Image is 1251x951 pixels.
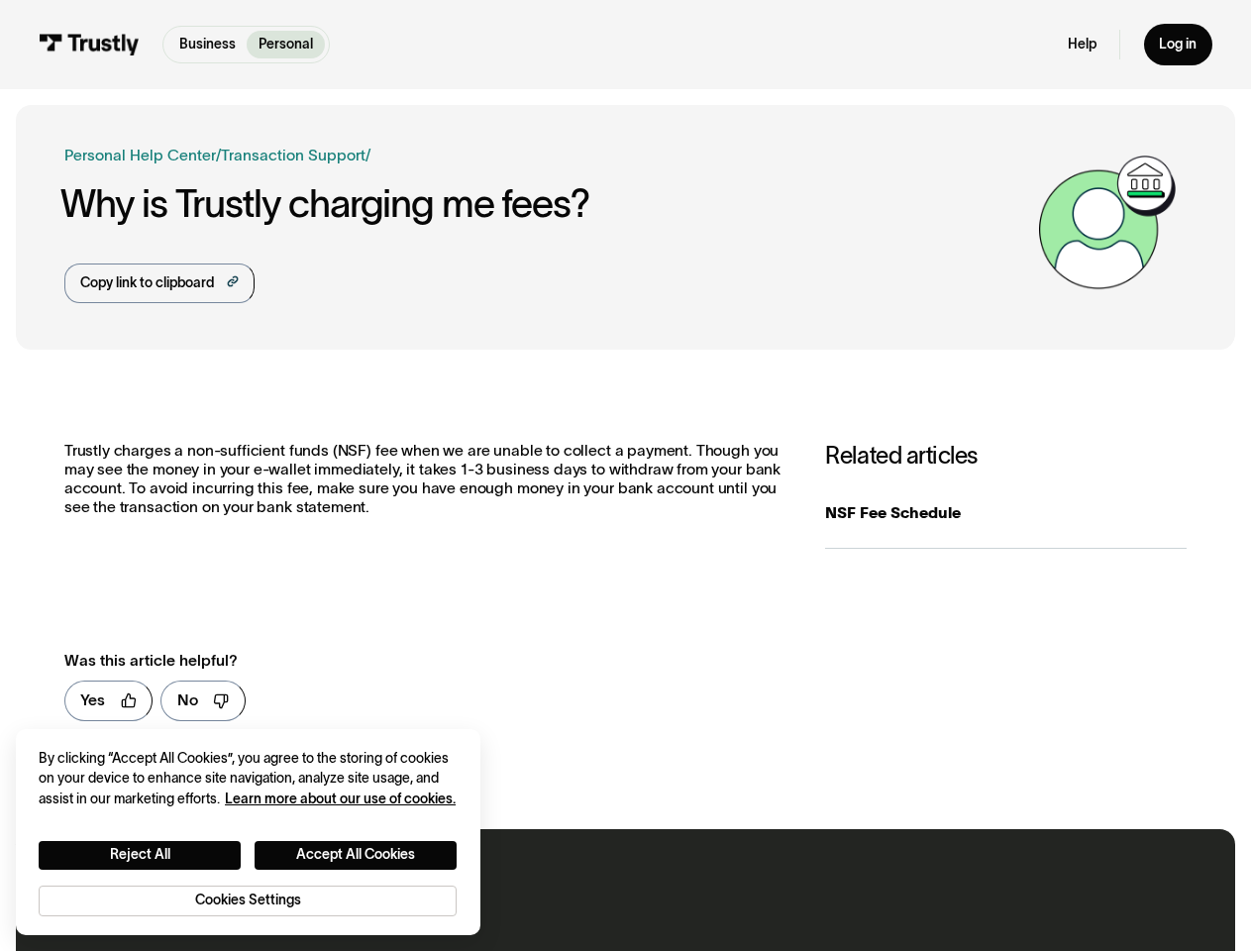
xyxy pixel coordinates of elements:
button: Accept All Cookies [255,841,457,870]
a: Log in [1144,24,1212,64]
h3: Related articles [825,442,1187,470]
a: Copy link to clipboard [64,264,255,303]
div: NSF Fee Schedule [825,501,1187,524]
div: / [216,144,221,166]
div: Yes [80,688,105,711]
div: No [177,688,198,711]
h1: Why is Trustly charging me fees? [60,182,1028,225]
p: Personal [259,35,313,55]
a: Help [1068,36,1096,53]
a: Personal Help Center [64,144,216,166]
div: Was this article helpful? [64,649,746,672]
a: Personal [247,31,324,58]
a: NSF Fee Schedule [825,477,1187,548]
div: Log in [1159,36,1197,53]
a: Transaction Support [221,147,365,163]
p: Business [179,35,236,55]
img: Trustly Logo [39,34,140,54]
button: Cookies Settings [39,886,457,916]
div: Privacy [39,749,457,916]
div: Cookie banner [16,729,480,935]
div: Copy link to clipboard [80,273,214,294]
p: Trustly charges a non-sufficient funds (NSF) fee when we are unable to collect a payment. Though ... [64,442,786,516]
div: By clicking “Accept All Cookies”, you agree to the storing of cookies on your device to enhance s... [39,749,457,810]
a: Business [167,31,247,58]
a: Yes [64,681,154,721]
a: No [160,681,246,721]
div: / [365,144,370,166]
a: More information about your privacy, opens in a new tab [225,792,456,806]
button: Reject All [39,841,241,870]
